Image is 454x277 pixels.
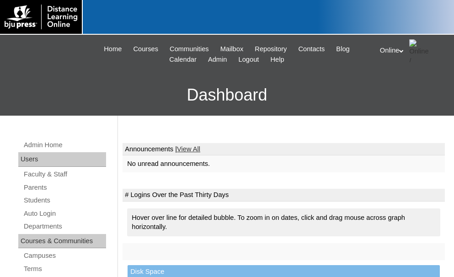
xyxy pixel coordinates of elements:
span: Calendar [169,54,196,65]
a: Blog [331,44,354,54]
div: Users [18,152,106,167]
a: Admin [203,54,232,65]
td: # Logins Over the Past Thirty Days [123,189,445,202]
a: Auto Login [23,208,106,219]
a: Repository [250,44,291,54]
a: Logout [234,54,264,65]
img: logo-white.png [5,5,77,29]
div: Courses & Communities [18,234,106,249]
span: Contacts [298,44,325,54]
a: Departments [23,221,106,232]
a: Campuses [23,250,106,261]
span: Courses [133,44,158,54]
h3: Dashboard [5,75,449,116]
div: Hover over line for detailed bubble. To zoom in on dates, click and drag mouse across graph horiz... [127,208,440,236]
a: View All [177,145,200,153]
a: Calendar [165,54,201,65]
a: Contacts [294,44,329,54]
a: Faculty & Staff [23,169,106,180]
a: Parents [23,182,106,193]
td: Announcements | [123,143,445,156]
span: Admin [208,54,227,65]
a: Home [99,44,126,54]
a: Courses [128,44,163,54]
span: Repository [255,44,287,54]
span: Communities [170,44,209,54]
a: Mailbox [216,44,248,54]
img: Online / Instructor [409,39,432,62]
td: No unread announcements. [123,155,445,172]
span: Logout [239,54,259,65]
a: Communities [165,44,214,54]
a: Terms [23,263,106,275]
span: Blog [336,44,349,54]
span: Help [270,54,284,65]
div: Online [380,39,445,62]
a: Help [266,54,288,65]
span: Mailbox [220,44,244,54]
a: Students [23,195,106,206]
span: Home [104,44,122,54]
a: Admin Home [23,139,106,151]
